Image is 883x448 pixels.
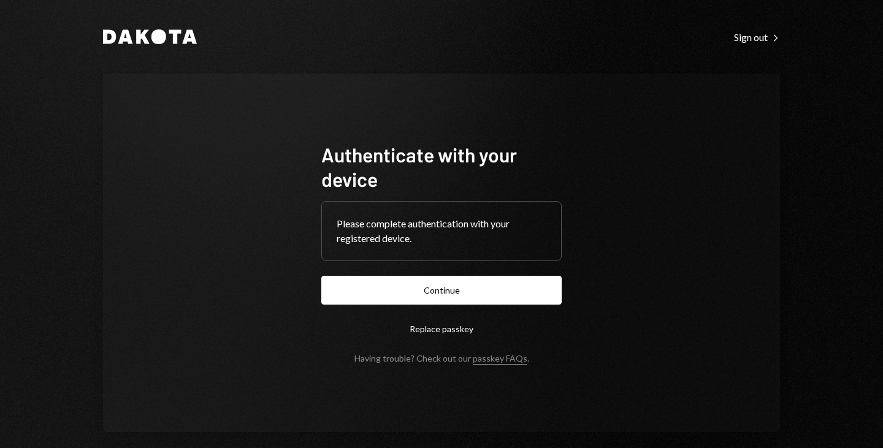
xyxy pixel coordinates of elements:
[321,142,562,191] h1: Authenticate with your device
[734,31,780,44] div: Sign out
[321,276,562,305] button: Continue
[337,216,546,246] div: Please complete authentication with your registered device.
[354,353,529,363] div: Having trouble? Check out our .
[734,30,780,44] a: Sign out
[321,314,562,343] button: Replace passkey
[473,353,527,365] a: passkey FAQs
